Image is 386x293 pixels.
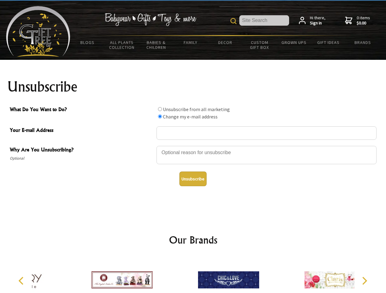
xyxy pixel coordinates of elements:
[358,274,371,288] button: Next
[310,15,325,26] span: Hi there,
[310,20,325,26] strong: Sign in
[12,233,374,247] h2: Our Brands
[208,36,242,49] a: Decor
[277,36,311,49] a: Grown Ups
[105,36,139,54] a: All Plants Collection
[179,172,207,186] button: Unsubscribe
[230,18,237,24] img: product search
[163,114,218,120] label: Change my e-mail address
[158,114,162,118] input: What Do You Want to Do?
[15,274,29,288] button: Previous
[345,15,370,26] a: 0 items$0.00
[163,106,230,112] label: Unsubscribe from all marketing
[311,36,346,49] a: Gift Ideas
[357,20,370,26] strong: $0.00
[10,106,153,114] span: What Do You Want to Do?
[10,126,153,135] span: Your E-mail Address
[139,36,174,54] a: Babies & Children
[346,36,380,49] a: Brands
[105,13,196,26] img: Babywear - Gifts - Toys & more
[174,36,208,49] a: Family
[239,15,289,26] input: Site Search
[242,36,277,54] a: Custom Gift Box
[10,155,153,162] span: Optional
[156,146,377,164] textarea: Why Are You Unsubscribing?
[299,15,325,26] a: Hi there,Sign in
[158,107,162,111] input: What Do You Want to Do?
[357,15,370,26] span: 0 items
[70,36,105,49] a: BLOGS
[6,6,70,57] img: Babyware - Gifts - Toys and more...
[10,146,153,155] span: Why Are You Unsubscribing?
[156,126,377,140] input: Your E-mail Address
[7,79,379,94] h1: Unsubscribe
